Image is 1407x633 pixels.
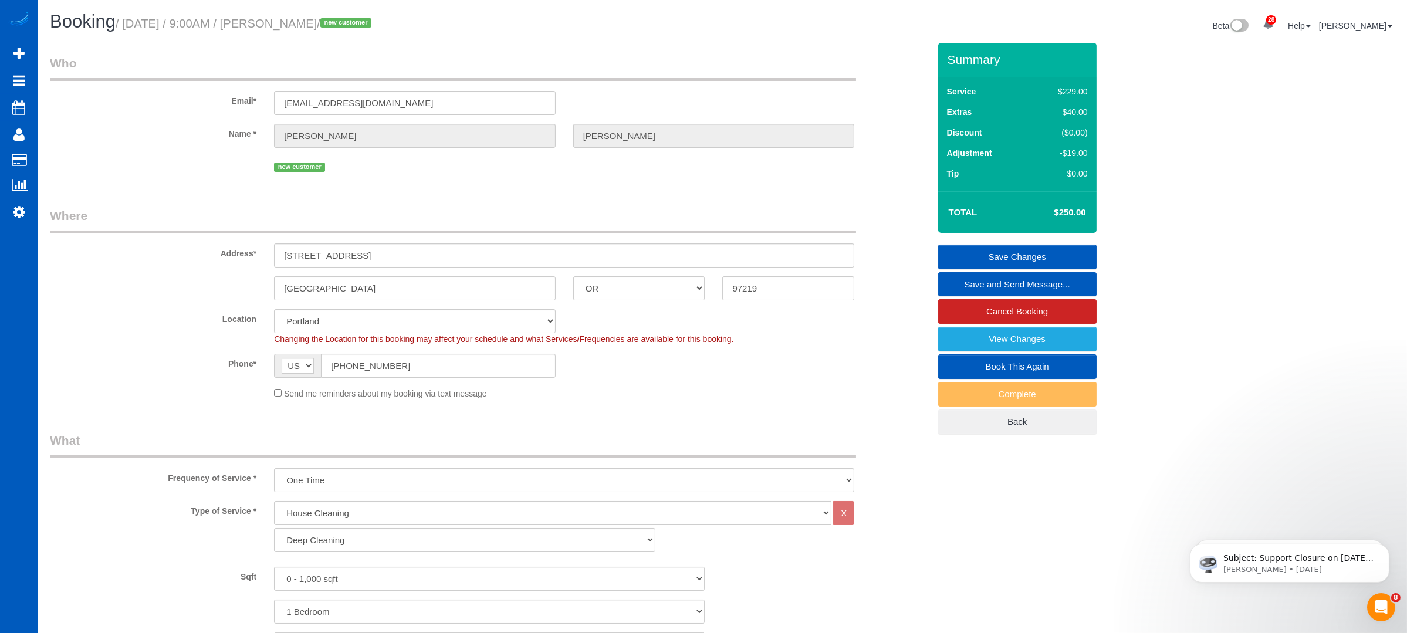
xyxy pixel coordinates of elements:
img: Automaid Logo [7,12,31,28]
input: Last Name* [573,124,855,148]
span: new customer [320,18,371,28]
span: Changing the Location for this booking may affect your schedule and what Services/Frequencies are... [274,334,733,344]
div: $40.00 [1033,106,1088,118]
a: 28 [1257,12,1280,38]
a: Back [938,409,1097,434]
a: Beta [1213,21,1249,31]
input: First Name* [274,124,556,148]
span: 8 [1391,593,1401,602]
input: Zip Code* [722,276,854,300]
label: Discount [947,127,982,138]
legend: Who [50,55,856,81]
label: Frequency of Service * [41,468,265,484]
span: 28 [1266,15,1276,25]
input: Email* [274,91,556,115]
label: Name * [41,124,265,140]
h3: Summary [948,53,1091,66]
span: Booking [50,11,116,32]
img: New interface [1229,19,1249,34]
a: Cancel Booking [938,299,1097,324]
label: Phone* [41,354,265,370]
a: Help [1288,21,1311,31]
a: Save and Send Message... [938,272,1097,297]
iframe: Intercom notifications message [1172,519,1407,601]
input: City* [274,276,556,300]
a: Book This Again [938,354,1097,379]
strong: Total [949,207,978,217]
iframe: Intercom live chat [1367,593,1395,621]
a: Save Changes [938,245,1097,269]
label: Extras [947,106,972,118]
div: -$19.00 [1033,147,1088,159]
label: Address* [41,243,265,259]
label: Adjustment [947,147,992,159]
label: Email* [41,91,265,107]
a: View Changes [938,327,1097,351]
span: / [317,17,375,30]
label: Type of Service * [41,501,265,517]
label: Service [947,86,976,97]
div: $229.00 [1033,86,1088,97]
input: Phone* [321,354,556,378]
div: $0.00 [1033,168,1088,180]
span: Send me reminders about my booking via text message [284,389,487,398]
legend: What [50,432,856,458]
h4: $250.00 [1019,208,1085,218]
label: Sqft [41,567,265,583]
div: ($0.00) [1033,127,1088,138]
span: new customer [274,163,325,172]
label: Location [41,309,265,325]
label: Tip [947,168,959,180]
small: / [DATE] / 9:00AM / [PERSON_NAME] [116,17,375,30]
a: [PERSON_NAME] [1319,21,1392,31]
legend: Where [50,207,856,233]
